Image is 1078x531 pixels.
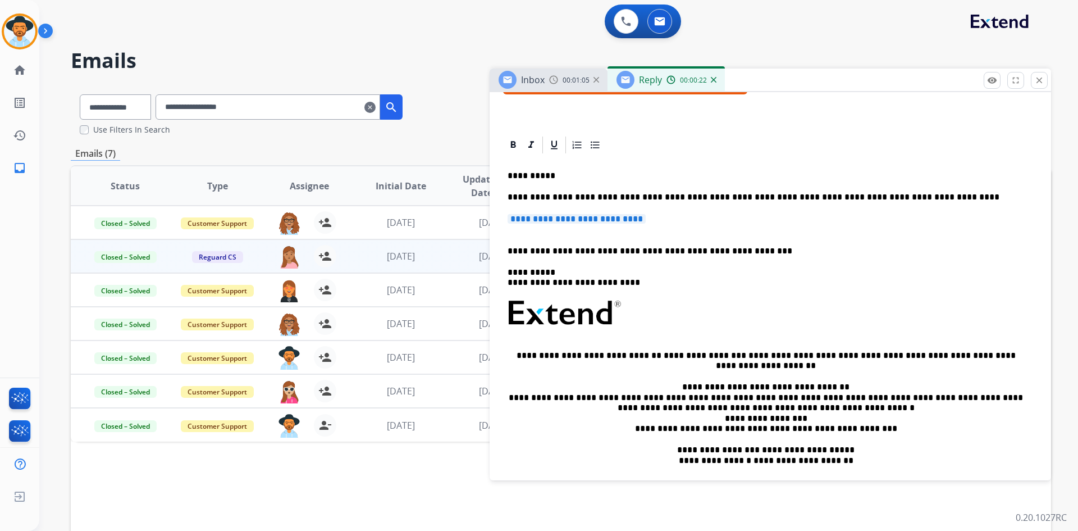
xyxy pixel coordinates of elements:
div: Bullet List [587,137,604,153]
mat-icon: person_add [318,249,332,263]
span: Customer Support [181,285,254,297]
div: Underline [546,137,563,153]
div: Bold [505,137,522,153]
span: [DATE] [479,351,507,364]
span: [DATE] [387,351,415,364]
img: agent-avatar [278,380,300,403]
mat-icon: remove_red_eye [987,75,997,85]
mat-icon: clear [364,101,376,114]
mat-icon: person_add [318,351,332,364]
span: [DATE] [387,385,415,397]
img: agent-avatar [278,279,300,302]
span: [DATE] [387,250,415,262]
div: Ordered List [569,137,586,153]
mat-icon: list_alt [13,96,26,110]
mat-icon: fullscreen [1011,75,1021,85]
span: Closed – Solved [94,285,157,297]
span: [DATE] [479,216,507,229]
mat-icon: person_remove [318,419,332,432]
mat-icon: inbox [13,161,26,175]
span: Type [207,179,228,193]
span: [DATE] [387,216,415,229]
span: Customer Support [181,319,254,330]
span: [DATE] [479,250,507,262]
span: Closed – Solved [94,319,157,330]
span: Closed – Solved [94,386,157,398]
img: agent-avatar [278,245,300,269]
div: Italic [523,137,540,153]
mat-icon: home [13,63,26,77]
mat-icon: person_add [318,216,332,229]
mat-icon: search [385,101,398,114]
span: Initial Date [376,179,426,193]
p: 0.20.1027RC [1016,511,1067,524]
img: agent-avatar [278,211,300,235]
span: [DATE] [479,317,507,330]
span: Customer Support [181,386,254,398]
span: Closed – Solved [94,251,157,263]
span: Reguard CS [192,251,243,263]
p: Emails (7) [71,147,120,161]
span: Reply [639,74,662,86]
mat-icon: person_add [318,283,332,297]
span: Closed – Solved [94,352,157,364]
span: Closed – Solved [94,217,157,229]
span: 00:01:05 [563,76,590,85]
mat-icon: person_add [318,384,332,398]
img: agent-avatar [278,312,300,336]
span: [DATE] [479,284,507,296]
span: Status [111,179,140,193]
span: Assignee [290,179,329,193]
mat-icon: close [1034,75,1044,85]
span: [DATE] [479,385,507,397]
mat-icon: person_add [318,317,332,330]
label: Use Filters In Search [93,124,170,135]
img: agent-avatar [278,414,300,438]
span: [DATE] [479,419,507,432]
span: Customer Support [181,420,254,432]
span: [DATE] [387,419,415,432]
span: Updated Date [456,173,508,199]
h2: Emails [71,49,1051,72]
span: Inbox [521,74,545,86]
img: avatar [4,16,35,47]
img: agent-avatar [278,346,300,370]
mat-icon: history [13,129,26,142]
span: Customer Support [181,352,254,364]
span: Customer Support [181,217,254,229]
span: [DATE] [387,317,415,330]
span: 00:00:22 [680,76,707,85]
span: Closed – Solved [94,420,157,432]
span: [DATE] [387,284,415,296]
